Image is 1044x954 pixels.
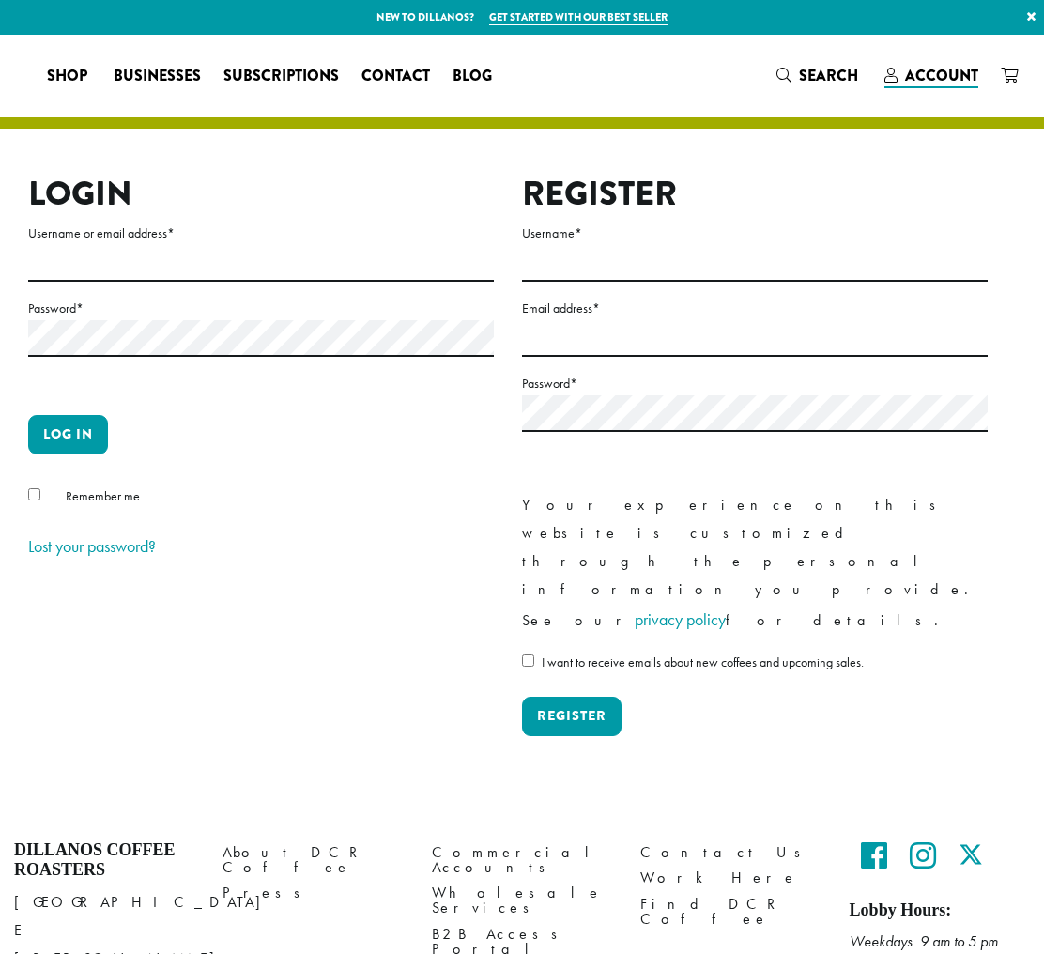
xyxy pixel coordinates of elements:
p: Your experience on this website is customized through the personal information you provide. See o... [522,491,988,636]
a: Find DCR Coffee [640,891,821,931]
a: About DCR Coffee [223,840,403,881]
h4: Dillanos Coffee Roasters [14,840,194,881]
span: Subscriptions [223,65,339,88]
span: Shop [47,65,87,88]
span: I want to receive emails about new coffees and upcoming sales. [542,654,864,670]
span: Businesses [114,65,201,88]
span: Blog [453,65,492,88]
h5: Lobby Hours: [850,900,1030,921]
a: Lost your password? [28,535,156,557]
a: Shop [36,61,102,91]
label: Username or email address [28,222,494,245]
h2: Register [522,174,988,214]
button: Log in [28,415,108,454]
label: Email address [522,297,988,320]
h2: Login [28,174,494,214]
span: Remember me [66,487,140,504]
a: Get started with our best seller [489,9,668,25]
a: privacy policy [635,608,726,630]
input: I want to receive emails about new coffees and upcoming sales. [522,654,534,667]
a: Work Here [640,866,821,891]
em: Weekdays 9 am to 5 pm [850,931,998,951]
a: Wholesale Services [432,881,612,921]
a: Commercial Accounts [432,840,612,881]
label: Password [28,297,494,320]
a: Contact Us [640,840,821,866]
span: Account [905,65,978,86]
label: Username [522,222,988,245]
span: Contact [361,65,430,88]
a: Press [223,881,403,906]
a: Search [765,60,873,91]
span: Search [799,65,858,86]
label: Password [522,372,988,395]
button: Register [522,697,622,736]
